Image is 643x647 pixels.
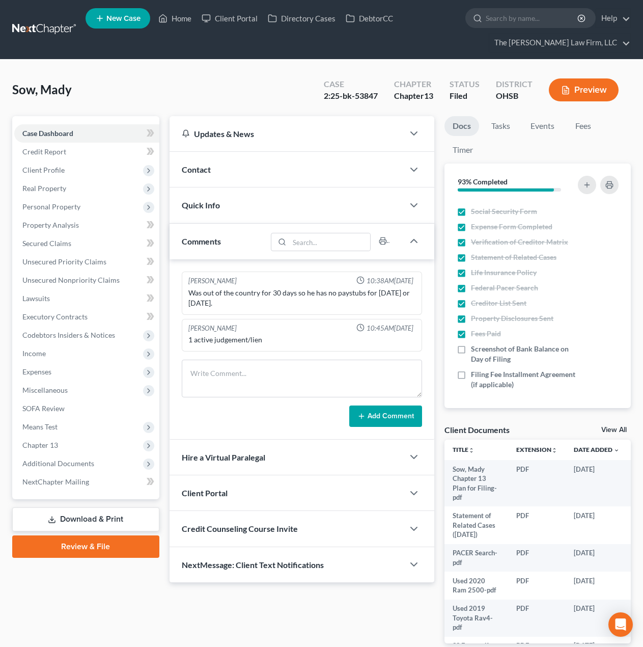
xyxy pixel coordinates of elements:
[508,600,566,637] td: PDF
[468,447,474,453] i: unfold_more
[471,344,575,364] span: Screenshot of Bank Balance on Day of Filing
[453,446,474,453] a: Titleunfold_more
[22,422,58,431] span: Means Test
[14,473,159,491] a: NextChapter Mailing
[596,9,630,28] a: Help
[182,236,221,246] span: Comments
[12,507,159,531] a: Download & Print
[471,329,501,339] span: Fees Paid
[522,116,563,136] a: Events
[324,78,378,90] div: Case
[324,90,378,102] div: 2:25-bk-53847
[197,9,263,28] a: Client Portal
[489,34,630,52] a: The [PERSON_NAME] Law Firm, LLC
[444,460,508,507] td: Sow, Mady Chapter 13 Plan for Filing-pdf
[182,452,265,462] span: Hire a Virtual Paralegal
[22,166,65,174] span: Client Profile
[106,15,141,22] span: New Case
[394,78,433,90] div: Chapter
[182,200,220,210] span: Quick Info
[188,323,237,333] div: [PERSON_NAME]
[14,253,159,271] a: Unsecured Priority Claims
[444,544,508,572] td: PACER Search-pdf
[608,612,633,637] div: Open Intercom Messenger
[566,600,628,637] td: [DATE]
[566,544,628,572] td: [DATE]
[14,234,159,253] a: Secured Claims
[394,90,433,102] div: Chapter
[14,143,159,161] a: Credit Report
[12,82,72,97] span: Sow, Mady
[444,140,481,160] a: Timer
[22,129,73,138] span: Case Dashboard
[22,276,120,284] span: Unsecured Nonpriority Claims
[182,488,228,498] span: Client Portal
[182,128,392,139] div: Updates & News
[22,184,66,193] span: Real Property
[349,406,422,427] button: Add Comment
[508,506,566,544] td: PDF
[153,9,197,28] a: Home
[508,544,566,572] td: PDF
[567,116,599,136] a: Fees
[424,91,433,100] span: 13
[22,404,65,413] span: SOFA Review
[14,271,159,289] a: Unsecured Nonpriority Claims
[566,572,628,600] td: [DATE]
[188,335,415,345] div: 1 active judgement/lien
[444,116,479,136] a: Docs
[601,426,627,434] a: View All
[182,524,298,533] span: Credit Counseling Course Invite
[566,506,628,544] td: [DATE]
[450,78,480,90] div: Status
[574,446,620,453] a: Date Added expand_more
[471,252,556,262] span: Statement of Related Cases
[22,331,115,339] span: Codebtors Insiders & Notices
[341,9,398,28] a: DebtorCC
[22,367,51,376] span: Expenses
[471,267,537,278] span: Life Insurance Policy
[22,294,50,303] span: Lawsuits
[188,288,415,308] div: Was out of the country for 30 days so he has no paystubs for [DATE] or [DATE].
[14,308,159,326] a: Executory Contracts
[566,460,628,507] td: [DATE]
[508,460,566,507] td: PDF
[471,369,575,390] span: Filing Fee Installment Agreement (if applicable)
[551,447,557,453] i: unfold_more
[22,221,79,229] span: Property Analysis
[471,313,553,323] span: Property Disclosures Sent
[444,424,510,435] div: Client Documents
[496,78,533,90] div: District
[450,90,480,102] div: Filed
[14,289,159,308] a: Lawsuits
[263,9,341,28] a: Directory Cases
[22,147,66,156] span: Credit Report
[508,572,566,600] td: PDF
[444,572,508,600] td: Used 2020 Ram 2500-pdf
[367,276,413,286] span: 10:38AM[DATE]
[471,298,526,308] span: Creditor List Sent
[22,441,58,449] span: Chapter 13
[471,206,537,217] span: Social Security Form
[22,459,94,468] span: Additional Documents
[22,257,106,266] span: Unsecured Priority Claims
[549,78,619,101] button: Preview
[367,323,413,333] span: 10:45AM[DATE]
[22,349,46,358] span: Income
[496,90,533,102] div: OHSB
[22,386,68,394] span: Miscellaneous
[471,283,538,293] span: Federal Pacer Search
[516,446,557,453] a: Extensionunfold_more
[290,233,371,251] input: Search...
[14,124,159,143] a: Case Dashboard
[22,477,89,486] span: NextChapter Mailing
[458,177,508,186] strong: 93% Completed
[471,237,568,247] span: Verification of Creditor Matrix
[12,535,159,558] a: Review & File
[182,165,211,174] span: Contact
[188,276,237,286] div: [PERSON_NAME]
[471,222,552,232] span: Expense Form Completed
[14,399,159,418] a: SOFA Review
[22,202,80,211] span: Personal Property
[444,600,508,637] td: Used 2019 Toyota Rav4-pdf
